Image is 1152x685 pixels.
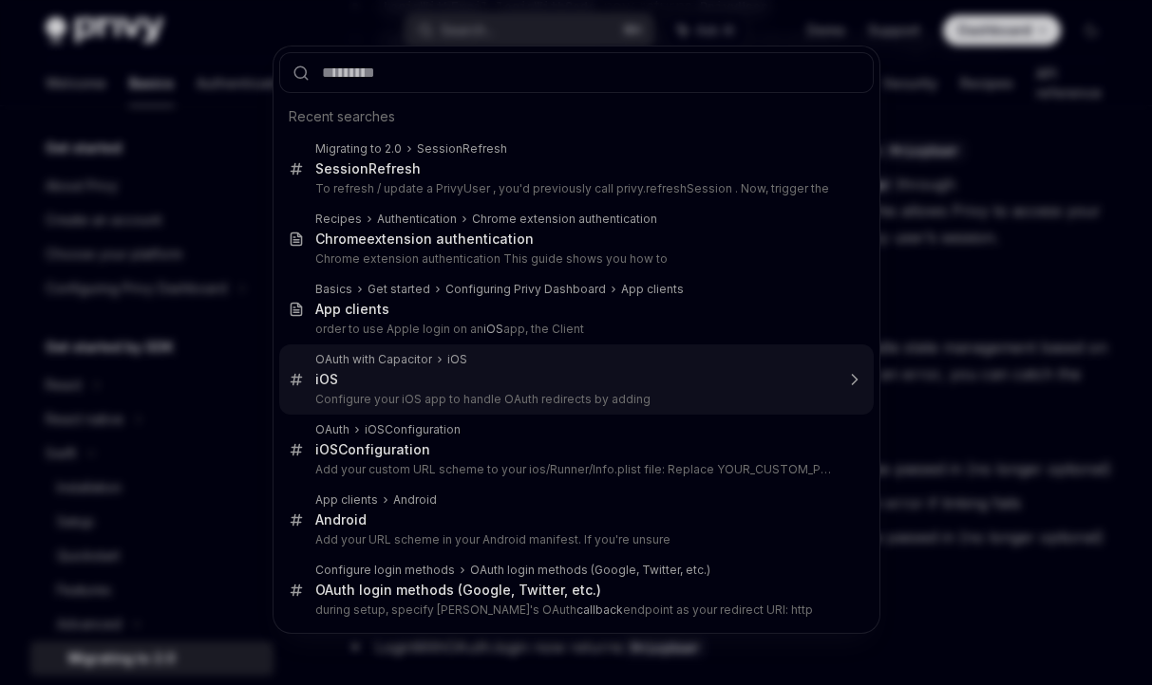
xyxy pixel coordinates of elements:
[621,282,684,297] div: App clients
[377,212,457,227] div: Authentication
[315,462,834,477] p: Add your custom URL scheme to your ios/Runner/Info.plist file: Replace YOUR_CUSTOM_PRIVY_OAUTH_SCHE
[315,511,367,528] b: Android
[315,231,367,247] b: Chrome
[315,532,834,547] p: Add your URL scheme in your Android manifest. If you're unsure
[483,322,503,336] b: iOS
[315,392,834,407] p: Configure your iOS app to handle OAuth redirects by adding
[315,282,352,297] div: Basics
[315,181,834,196] p: To refresh / update a PrivyUser , you'd previously call privy.refreshSession . Now, trigger the
[289,107,395,126] span: Recent searches
[315,251,834,267] p: Chrome extension authentication This guide shows you how to
[470,563,710,578] div: OAuth login methods (Google, Twitter, etc.)
[315,602,834,618] p: during setup, specify [PERSON_NAME]'s OAuth endpoint as your redirect URI: http
[315,422,349,437] div: OAuth
[315,231,534,248] div: extension authentication
[417,141,507,157] div: Refresh
[315,160,421,177] div: Refresh
[417,141,463,156] b: Session
[315,563,455,578] div: Configure login methods
[315,301,389,318] div: App clients
[315,371,338,387] b: iOS
[447,352,467,366] b: iOS
[315,160,368,176] b: Session
[365,422,461,437] div: Configuration
[365,422,385,436] b: iOS
[315,352,432,367] div: OAuth with Capacitor
[315,141,402,157] div: Migrating to 2.0
[315,441,338,457] b: iOS
[315,582,601,599] div: OAuth login methods (Google, Twitter, etc.)
[315,212,362,227] div: Recipes
[576,602,623,617] b: callback
[315,322,834,337] p: order to use Apple login on an app, the Client
[445,282,606,297] div: Configuring Privy Dashboard
[315,492,378,508] div: App clients
[393,492,437,507] b: Android
[315,441,430,458] div: Configuration
[368,282,430,297] div: Get started
[472,212,657,227] div: Chrome extension authentication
